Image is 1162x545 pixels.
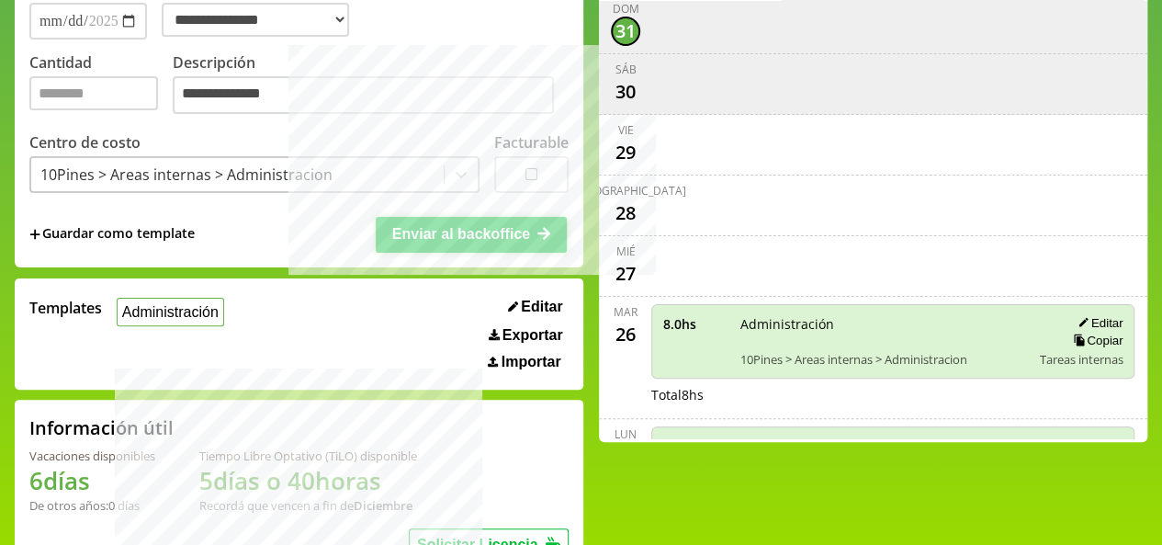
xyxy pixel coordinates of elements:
[1072,437,1123,453] button: Editar
[611,138,640,167] div: 29
[392,226,530,242] span: Enviar al backoffice
[611,77,640,107] div: 30
[502,298,569,316] button: Editar
[615,244,635,259] div: mié
[29,52,173,119] label: Cantidad
[29,298,102,318] span: Templates
[354,497,412,514] b: Diciembre
[611,17,640,46] div: 31
[376,217,567,252] button: Enviar al backoffice
[199,497,417,514] div: Recordá que vencen a fin de
[29,415,174,440] h2: Información útil
[29,464,155,497] h1: 6 días
[173,76,554,115] textarea: Descripción
[1067,333,1123,348] button: Copiar
[1072,315,1123,331] button: Editar
[117,298,224,326] button: Administración
[599,1,1147,440] div: scrollable content
[611,320,640,349] div: 26
[740,315,1027,333] span: Administración
[29,224,40,244] span: +
[611,199,640,228] div: 28
[199,464,417,497] h1: 5 días o 40 horas
[162,3,349,37] select: Tipo de hora
[502,354,561,370] span: Importar
[740,437,1046,455] span: Orden de oficina post evento
[663,437,728,455] span: 5.5 hs
[483,326,568,345] button: Exportar
[199,448,417,464] div: Tiempo Libre Optativo (TiLO) disponible
[29,224,195,244] span: +Guardar como template
[29,448,155,464] div: Vacaciones disponibles
[740,351,1027,368] span: 10Pines > Areas internas > Administracion
[615,62,636,77] div: sáb
[502,327,563,344] span: Exportar
[29,76,158,110] input: Cantidad
[651,386,1135,403] div: Total 8 hs
[611,259,640,289] div: 27
[1039,351,1123,368] span: Tareas internas
[494,132,569,153] label: Facturable
[565,183,686,199] div: [DEMOGRAPHIC_DATA]
[40,165,333,185] div: 10Pines > Areas internas > Administracion
[615,426,637,442] div: lun
[614,304,637,320] div: mar
[612,1,638,17] div: dom
[29,497,155,514] div: De otros años: 0 días
[521,299,562,315] span: Editar
[617,122,633,138] div: vie
[173,52,569,119] label: Descripción
[29,132,141,153] label: Centro de costo
[663,315,728,333] span: 8.0 hs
